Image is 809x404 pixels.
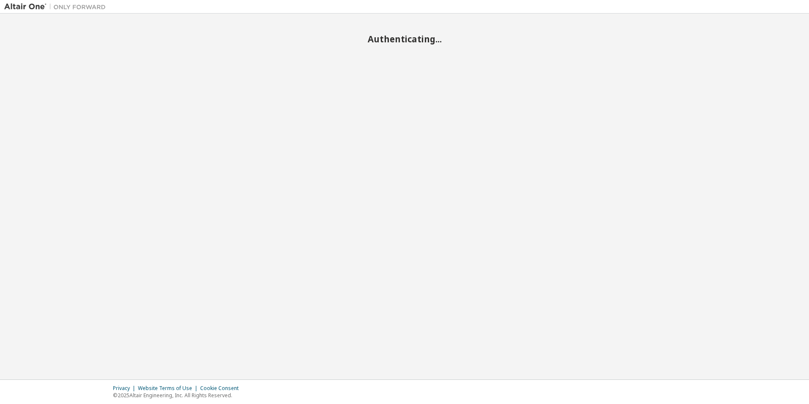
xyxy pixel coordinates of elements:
[113,392,244,399] p: © 2025 Altair Engineering, Inc. All Rights Reserved.
[113,385,138,392] div: Privacy
[200,385,244,392] div: Cookie Consent
[4,33,805,44] h2: Authenticating...
[4,3,110,11] img: Altair One
[138,385,200,392] div: Website Terms of Use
